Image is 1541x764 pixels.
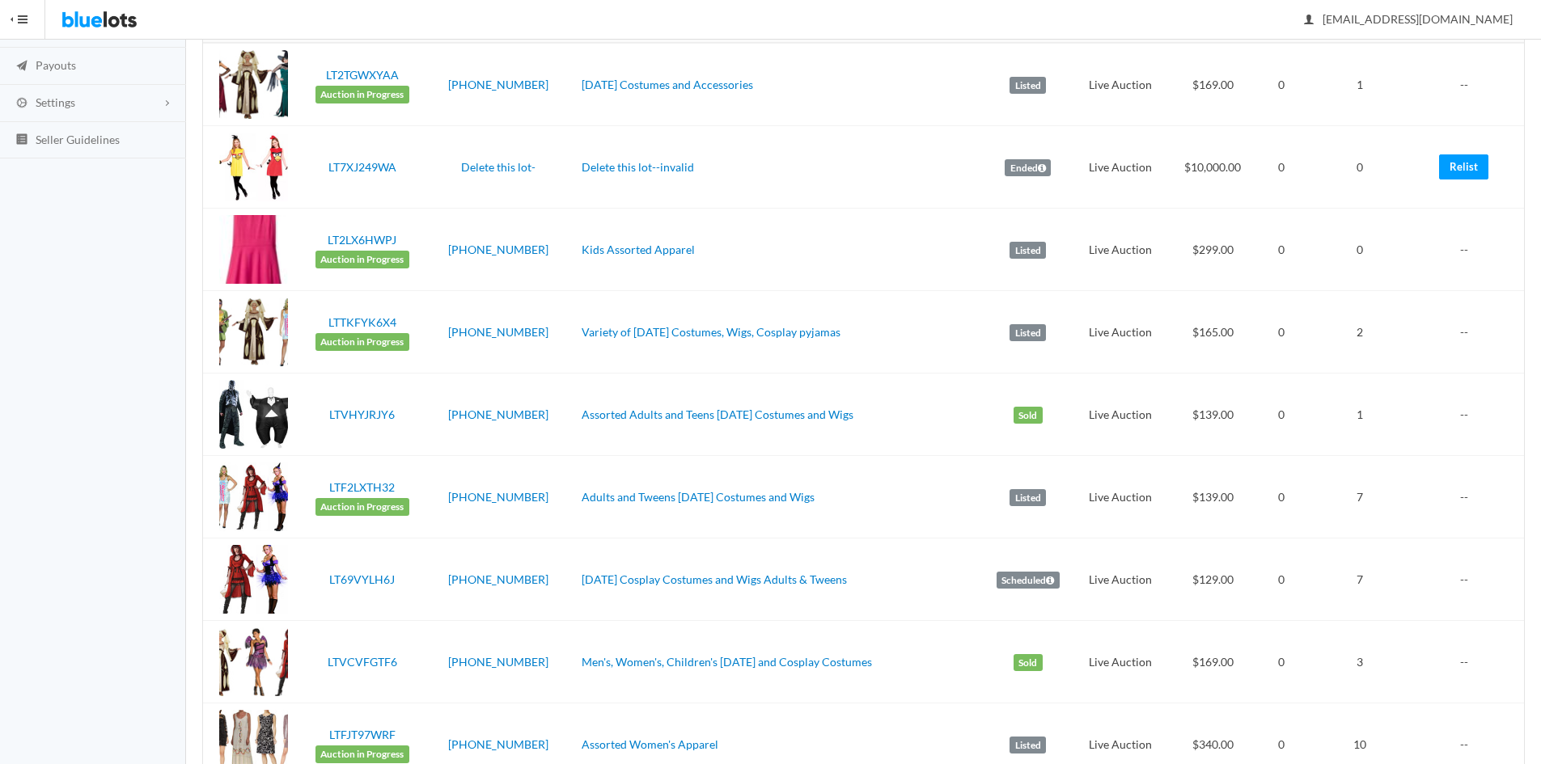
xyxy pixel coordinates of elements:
a: Relist [1439,154,1488,179]
td: Live Auction [1073,456,1167,538]
a: LTVCVFGTF6 [328,655,397,669]
td: 1 [1306,43,1414,126]
a: LTF2LXTH32 [329,480,395,494]
td: 0 [1257,43,1305,126]
a: [PHONE_NUMBER] [448,655,548,669]
td: 0 [1306,209,1414,291]
td: $10,000.00 [1168,126,1258,209]
a: Variety of [DATE] Costumes, Wigs, Cosplay pyjamas [582,325,840,339]
a: [PHONE_NUMBER] [448,490,548,504]
a: Assorted Adults and Teens [DATE] Costumes and Wigs [582,407,853,421]
td: Live Auction [1073,374,1167,456]
td: $299.00 [1168,209,1258,291]
span: Auction in Progress [315,86,409,103]
td: 0 [1257,209,1305,291]
span: Auction in Progress [315,745,409,763]
span: Auction in Progress [315,333,409,351]
td: 7 [1306,538,1414,621]
td: Live Auction [1073,621,1167,703]
td: Live Auction [1073,291,1167,374]
a: [PHONE_NUMBER] [448,572,548,586]
a: [PHONE_NUMBER] [448,243,548,256]
td: $165.00 [1168,291,1258,374]
a: [PHONE_NUMBER] [448,407,548,421]
a: LTFJT97WRF [329,728,396,741]
td: -- [1414,291,1524,374]
td: $169.00 [1168,621,1258,703]
td: $139.00 [1168,456,1258,538]
ion-icon: cog [14,96,30,112]
span: Seller Guidelines [36,133,120,146]
td: 1 [1306,374,1414,456]
td: 3 [1306,621,1414,703]
ion-icon: paper plane [14,59,30,74]
td: -- [1414,538,1524,621]
a: Men's, Women's, Children's [DATE] and Cosplay Costumes [582,655,872,669]
td: 0 [1257,538,1305,621]
label: Listed [1010,737,1046,754]
a: Adults and Tweens [DATE] Costumes and Wigs [582,490,815,504]
td: 0 [1257,374,1305,456]
td: $139.00 [1168,374,1258,456]
label: Listed [1010,489,1046,507]
td: -- [1414,43,1524,126]
label: Listed [1010,242,1046,260]
td: $129.00 [1168,538,1258,621]
a: LT69VYLH6J [329,572,395,586]
span: Auction in Progress [315,251,409,268]
a: [PHONE_NUMBER] [448,325,548,339]
td: Live Auction [1073,126,1167,209]
td: -- [1414,374,1524,456]
td: 0 [1257,291,1305,374]
a: [PHONE_NUMBER] [448,78,548,91]
a: [DATE] Cosplay Costumes and Wigs Adults & Tweens [582,572,847,586]
a: Assorted Women's Apparel [582,737,718,751]
span: Auction in Progress [315,498,409,516]
a: Kids Assorted Apparel [582,243,695,256]
a: LTVHYJRJY6 [329,407,395,421]
td: -- [1414,621,1524,703]
a: [DATE] Costumes and Accessories [582,78,753,91]
a: [PHONE_NUMBER] [448,737,548,751]
td: 7 [1306,456,1414,538]
ion-icon: person [1301,13,1317,28]
td: 0 [1257,621,1305,703]
span: Settings [36,95,75,109]
td: 0 [1306,126,1414,209]
td: -- [1414,209,1524,291]
a: LT2TGWXYAA [326,68,399,82]
label: Listed [1010,77,1046,95]
a: Delete this lot- [461,160,536,174]
a: LT2LX6HWPJ [328,233,396,247]
label: Scheduled [997,572,1060,589]
td: $169.00 [1168,43,1258,126]
td: Live Auction [1073,538,1167,621]
span: Payouts [36,58,76,72]
label: Ended [1005,159,1051,177]
label: Sold [1014,654,1043,672]
label: Listed [1010,324,1046,342]
td: Live Auction [1073,43,1167,126]
td: -- [1414,456,1524,538]
label: Sold [1014,407,1043,424]
td: 2 [1306,291,1414,374]
span: [EMAIL_ADDRESS][DOMAIN_NAME] [1305,12,1513,26]
a: LTTKFYK6X4 [328,315,396,329]
td: 0 [1257,456,1305,538]
a: Delete this lot--invalid [582,160,694,174]
td: 0 [1257,126,1305,209]
a: LT7XJ249WA [328,160,396,174]
td: Live Auction [1073,209,1167,291]
ion-icon: list box [14,133,30,148]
